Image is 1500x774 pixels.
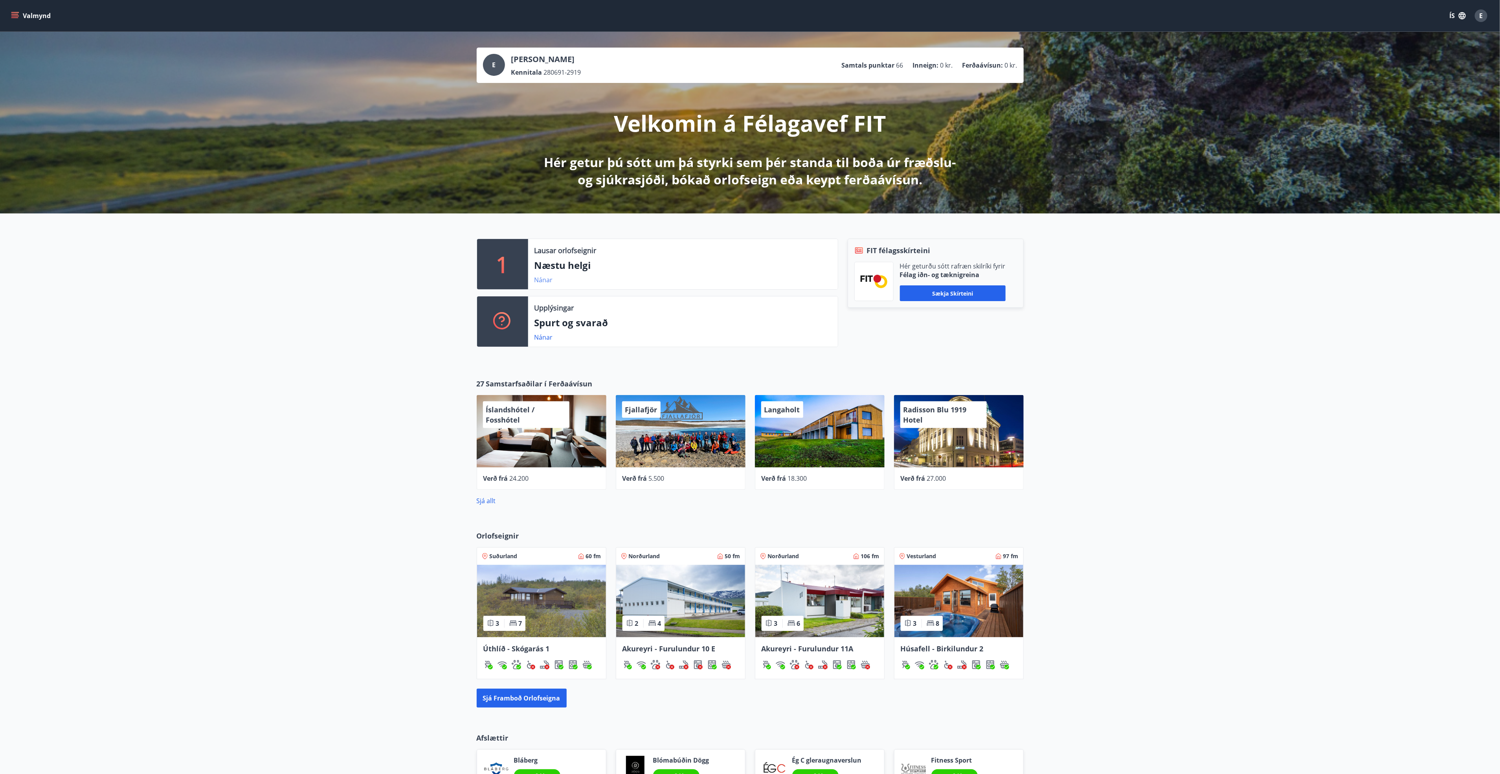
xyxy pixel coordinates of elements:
div: Gæludýr [651,660,660,669]
div: Þvottavél [832,660,842,669]
span: Húsafell - Birkilundur 2 [901,644,984,653]
img: FPQVkF9lTnNbbaRSFyT17YYeljoOGk5m51IhT0bO.png [861,275,887,288]
img: pxcaIm5dSOV3FS4whs1soiYWTwFQvksT25a9J10C.svg [929,660,938,669]
span: Verð frá [483,474,508,483]
img: h89QDIuHlAdpqTriuIvuEWkTH976fOgBEOOeu1mi.svg [861,660,870,669]
span: FIT félagsskírteini [867,245,931,256]
img: Dl16BY4EX9PAW649lg1C3oBuIaAsR6QVDQBO2cTm.svg [832,660,842,669]
button: Sjá framboð orlofseigna [477,689,567,708]
img: pxcaIm5dSOV3FS4whs1soiYWTwFQvksT25a9J10C.svg [790,660,799,669]
img: Paella dish [477,565,606,637]
img: pxcaIm5dSOV3FS4whs1soiYWTwFQvksT25a9J10C.svg [651,660,660,669]
div: Þvottavél [693,660,703,669]
img: h89QDIuHlAdpqTriuIvuEWkTH976fOgBEOOeu1mi.svg [582,660,592,669]
p: Lausar orlofseignir [534,245,597,256]
span: 60 fm [586,552,601,560]
span: 106 fm [861,552,879,560]
div: Heitur pottur [1000,660,1009,669]
span: 4 [658,619,661,628]
img: Paella dish [616,565,745,637]
img: ZXjrS3QKesehq6nQAPjaRuRTI364z8ohTALB4wBr.svg [901,660,910,669]
img: Dl16BY4EX9PAW649lg1C3oBuIaAsR6QVDQBO2cTm.svg [971,660,981,669]
p: Félag iðn- og tæknigreina [900,270,1006,279]
div: Aðgengi fyrir hjólastól [804,660,813,669]
span: 280691-2919 [544,68,581,77]
p: Upplýsingar [534,303,574,313]
span: Úthlíð - Skógarás 1 [483,644,550,653]
img: QNIUl6Cv9L9rHgMXwuzGLuiJOj7RKqxk9mBFPqjq.svg [540,660,549,669]
span: 5.500 [649,474,665,483]
img: 8IYIKVZQyRlUC6HQIIUSdjpPGRncJsz2RzLgWvp4.svg [943,660,953,669]
img: 8IYIKVZQyRlUC6HQIIUSdjpPGRncJsz2RzLgWvp4.svg [526,660,535,669]
span: Verð frá [901,474,925,483]
div: Uppþvottavél [707,660,717,669]
span: 66 [896,61,903,70]
div: Þvottavél [554,660,564,669]
span: 97 fm [1003,552,1019,560]
span: Akureyri - Furulundur 11A [762,644,854,653]
button: Sækja skírteini [900,285,1006,301]
img: h89QDIuHlAdpqTriuIvuEWkTH976fOgBEOOeu1mi.svg [1000,660,1009,669]
div: Uppþvottavél [568,660,578,669]
span: 3 [774,619,778,628]
div: Gæludýr [790,660,799,669]
img: 8IYIKVZQyRlUC6HQIIUSdjpPGRncJsz2RzLgWvp4.svg [665,660,674,669]
span: 27.000 [927,474,946,483]
span: Samstarfsaðilar í Ferðaávísun [486,379,593,389]
p: Næstu helgi [534,259,832,272]
span: Akureyri - Furulundur 10 E [622,644,716,653]
span: 3 [913,619,917,628]
img: Dl16BY4EX9PAW649lg1C3oBuIaAsR6QVDQBO2cTm.svg [554,660,564,669]
span: Radisson Blu 1919 Hotel [903,405,967,425]
span: 18.300 [788,474,807,483]
div: Reykingar / Vape [540,660,549,669]
div: Gæludýr [512,660,521,669]
div: Heitur pottur [722,660,731,669]
img: HJRyFFsYp6qjeUYhR4dAD8CaCEsnIFYZ05miwXoh.svg [498,660,507,669]
a: Nánar [534,276,553,284]
p: 1 [496,249,509,279]
div: Reykingar / Vape [957,660,967,669]
img: Dl16BY4EX9PAW649lg1C3oBuIaAsR6QVDQBO2cTm.svg [693,660,703,669]
img: HJRyFFsYp6qjeUYhR4dAD8CaCEsnIFYZ05miwXoh.svg [915,660,924,669]
span: Fitness Sport [931,756,978,765]
div: Reykingar / Vape [818,660,828,669]
span: 27 [477,379,485,389]
span: 8 [936,619,940,628]
img: 7hj2GulIrg6h11dFIpsIzg8Ak2vZaScVwTihwv8g.svg [986,660,995,669]
div: Gasgrill [901,660,910,669]
span: Orlofseignir [477,531,519,541]
button: E [1472,6,1491,25]
span: Vesturland [907,552,936,560]
div: Aðgengi fyrir hjólastól [526,660,535,669]
p: Spurt og svarað [534,316,832,329]
div: Þráðlaust net [915,660,924,669]
span: 50 fm [725,552,740,560]
button: menu [9,9,54,23]
span: Blómabúðin Dögg [653,756,709,765]
div: Gasgrill [622,660,632,669]
span: Suðurland [490,552,518,560]
p: Kennitala [511,68,542,77]
img: QNIUl6Cv9L9rHgMXwuzGLuiJOj7RKqxk9mBFPqjq.svg [679,660,688,669]
span: Norðurland [629,552,660,560]
span: Norðurland [768,552,799,560]
div: Þráðlaust net [776,660,785,669]
div: Heitur pottur [582,660,592,669]
div: Reykingar / Vape [679,660,688,669]
p: Inneign : [913,61,939,70]
img: 7hj2GulIrg6h11dFIpsIzg8Ak2vZaScVwTihwv8g.svg [568,660,578,669]
img: 7hj2GulIrg6h11dFIpsIzg8Ak2vZaScVwTihwv8g.svg [707,660,717,669]
div: Uppþvottavél [986,660,995,669]
div: Gasgrill [483,660,493,669]
p: Samtals punktar [842,61,895,70]
div: Þráðlaust net [637,660,646,669]
div: Gæludýr [929,660,938,669]
span: Bláberg [514,756,560,765]
div: Uppþvottavél [846,660,856,669]
span: E [492,61,496,69]
img: Paella dish [755,565,884,637]
img: HJRyFFsYp6qjeUYhR4dAD8CaCEsnIFYZ05miwXoh.svg [637,660,646,669]
span: 7 [519,619,522,628]
span: 0 kr. [940,61,953,70]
